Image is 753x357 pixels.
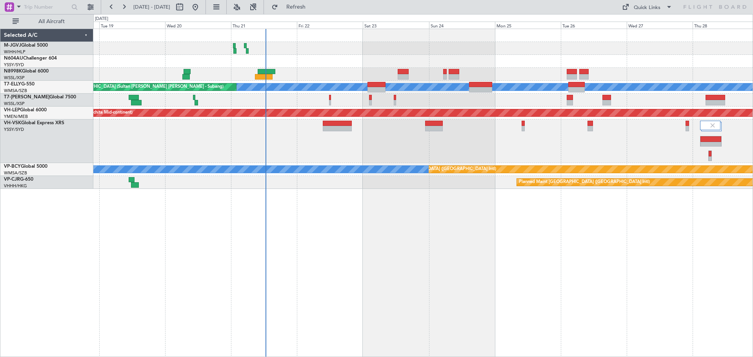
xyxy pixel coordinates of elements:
div: Quick Links [634,4,660,12]
div: Sat 23 [363,22,429,29]
div: Mon 25 [495,22,561,29]
span: VH-VSK [4,121,21,125]
input: Trip Number [24,1,69,13]
a: VHHH/HKG [4,183,27,189]
a: WMSA/SZB [4,88,27,94]
a: VP-BCYGlobal 5000 [4,164,47,169]
button: All Aircraft [9,15,85,28]
span: N604AU [4,56,23,61]
span: M-JGVJ [4,43,21,48]
a: T7-ELLYG-550 [4,82,35,87]
div: Thu 21 [231,22,297,29]
div: [DATE] [95,16,108,22]
div: Planned Maint [GEOGRAPHIC_DATA] ([GEOGRAPHIC_DATA] Intl) [519,176,650,188]
div: Unplanned Maint [GEOGRAPHIC_DATA] (Sultan [PERSON_NAME] [PERSON_NAME] - Subang) [35,81,224,93]
span: T7-ELLY [4,82,21,87]
div: Wed 27 [627,22,693,29]
a: VP-CJRG-650 [4,177,33,182]
a: M-JGVJGlobal 5000 [4,43,48,48]
div: Planned Maint [GEOGRAPHIC_DATA] ([GEOGRAPHIC_DATA] Intl) [365,163,496,175]
img: gray-close.svg [709,122,716,129]
div: Sun 24 [429,22,495,29]
div: Tue 19 [99,22,165,29]
span: VH-LEP [4,108,20,112]
a: YSSY/SYD [4,127,24,132]
button: Quick Links [618,1,676,13]
a: T7-[PERSON_NAME]Global 7500 [4,95,76,100]
a: WIHH/HLP [4,49,25,55]
a: YMEN/MEB [4,114,28,120]
button: Refresh [268,1,315,13]
a: N8998KGlobal 6000 [4,69,49,74]
span: [DATE] - [DATE] [133,4,170,11]
span: T7-[PERSON_NAME] [4,95,49,100]
span: VP-CJR [4,177,20,182]
div: Tue 26 [561,22,627,29]
a: N604AUChallenger 604 [4,56,57,61]
span: VP-BCY [4,164,21,169]
span: N8998K [4,69,22,74]
a: WSSL/XSP [4,75,25,81]
a: VH-LEPGlobal 6000 [4,108,47,112]
a: WMSA/SZB [4,170,27,176]
a: VH-VSKGlobal Express XRS [4,121,64,125]
span: Refresh [280,4,313,10]
a: WSSL/XSP [4,101,25,107]
a: YSSY/SYD [4,62,24,68]
div: Fri 22 [297,22,363,29]
div: Wed 20 [165,22,231,29]
span: All Aircraft [20,19,83,24]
